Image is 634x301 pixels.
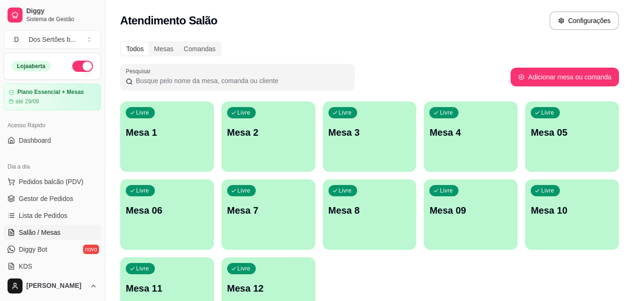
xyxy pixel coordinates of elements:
p: Mesa 12 [227,282,310,295]
label: Pesquisar [126,67,154,75]
button: LivreMesa 4 [424,101,518,172]
p: Livre [541,109,554,116]
a: DiggySistema de Gestão [4,4,101,26]
div: Mesas [149,42,178,55]
input: Pesquisar [133,76,349,85]
button: Alterar Status [72,61,93,72]
p: Mesa 06 [126,204,208,217]
p: Livre [440,109,453,116]
a: Lista de Pedidos [4,208,101,223]
button: LivreMesa 1 [120,101,214,172]
p: Mesa 8 [328,204,411,217]
button: Select a team [4,30,101,49]
button: Adicionar mesa ou comanda [511,68,619,86]
div: Acesso Rápido [4,118,101,133]
span: Pedidos balcão (PDV) [19,177,84,186]
span: D [12,35,21,44]
p: Mesa 4 [429,126,512,139]
p: Mesa 05 [531,126,613,139]
button: LivreMesa 05 [525,101,619,172]
p: Mesa 09 [429,204,512,217]
p: Livre [440,187,453,194]
button: Pedidos balcão (PDV) [4,174,101,189]
p: Livre [237,187,251,194]
button: [PERSON_NAME] [4,275,101,297]
article: Plano Essencial + Mesas [17,89,84,96]
p: Mesa 3 [328,126,411,139]
span: Salão / Mesas [19,228,61,237]
a: Plano Essencial + Mesasaté 29/09 [4,84,101,110]
p: Livre [136,187,149,194]
a: Diggy Botnovo [4,242,101,257]
h2: Atendimento Salão [120,13,217,28]
span: KDS [19,262,32,271]
span: [PERSON_NAME] [26,282,86,290]
article: até 29/09 [15,98,39,105]
p: Livre [237,109,251,116]
p: Livre [136,109,149,116]
span: Dashboard [19,136,51,145]
a: KDS [4,259,101,274]
a: Gestor de Pedidos [4,191,101,206]
button: Configurações [550,11,619,30]
span: Diggy [26,7,97,15]
button: LivreMesa 06 [120,179,214,250]
div: Dos Sertões b ... [29,35,76,44]
button: LivreMesa 2 [222,101,315,172]
p: Livre [339,109,352,116]
div: Todos [121,42,149,55]
p: Mesa 2 [227,126,310,139]
p: Mesa 1 [126,126,208,139]
span: Lista de Pedidos [19,211,68,220]
div: Dia a dia [4,159,101,174]
p: Livre [237,265,251,272]
button: LivreMesa 09 [424,179,518,250]
span: Sistema de Gestão [26,15,97,23]
button: LivreMesa 8 [323,179,417,250]
p: Livre [339,187,352,194]
p: Mesa 10 [531,204,613,217]
div: Comandas [179,42,221,55]
button: LivreMesa 3 [323,101,417,172]
span: Gestor de Pedidos [19,194,73,203]
button: LivreMesa 10 [525,179,619,250]
span: Diggy Bot [19,245,47,254]
a: Salão / Mesas [4,225,101,240]
div: Loja aberta [12,61,51,71]
button: LivreMesa 7 [222,179,315,250]
p: Livre [541,187,554,194]
p: Mesa 7 [227,204,310,217]
p: Livre [136,265,149,272]
p: Mesa 11 [126,282,208,295]
a: Dashboard [4,133,101,148]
